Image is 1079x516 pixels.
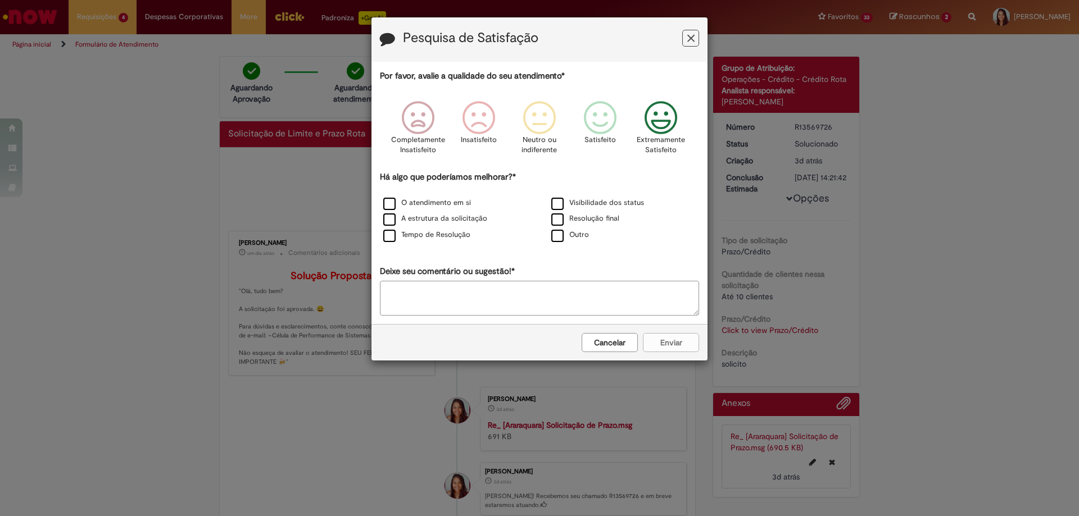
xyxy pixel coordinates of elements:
[551,198,644,208] label: Visibilidade dos status
[380,171,699,244] div: Há algo que poderíamos melhorar?*
[637,135,685,156] p: Extremamente Satisfeito
[380,70,565,82] label: Por favor, avalie a qualidade do seu atendimento*
[551,230,589,240] label: Outro
[572,93,629,170] div: Satisfeito
[391,135,445,156] p: Completamente Insatisfeito
[450,93,507,170] div: Insatisfeito
[582,333,638,352] button: Cancelar
[584,135,616,145] p: Satisfeito
[389,93,446,170] div: Completamente Insatisfeito
[383,230,470,240] label: Tempo de Resolução
[511,93,568,170] div: Neutro ou indiferente
[380,266,515,277] label: Deixe seu comentário ou sugestão!*
[519,135,560,156] p: Neutro ou indiferente
[461,135,497,145] p: Insatisfeito
[403,31,538,45] label: Pesquisa de Satisfação
[551,213,619,224] label: Resolução final
[383,213,487,224] label: A estrutura da solicitação
[632,93,690,170] div: Extremamente Satisfeito
[383,198,471,208] label: O atendimento em si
